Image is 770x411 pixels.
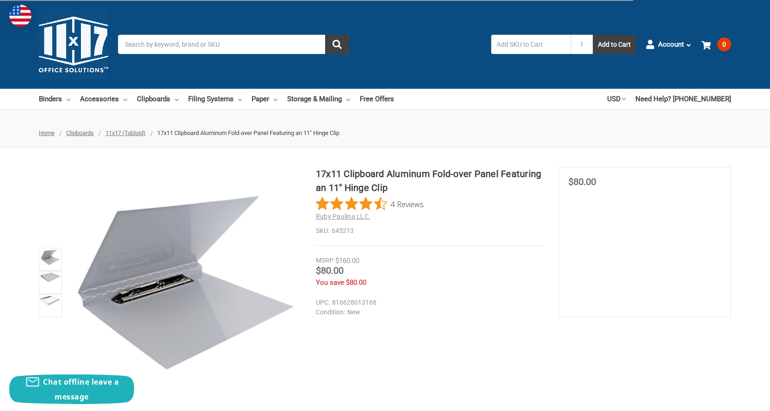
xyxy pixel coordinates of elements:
[118,35,349,54] input: Search by keyword, brand or SKU
[607,89,626,109] a: USD
[287,89,350,109] a: Storage & Mailing
[66,129,94,136] a: Clipboards
[316,298,539,307] dd: 816628013168
[316,226,543,236] dd: 645213
[252,89,277,109] a: Paper
[316,226,329,236] dt: SKU:
[360,89,394,109] a: Free Offers
[69,192,301,373] img: 17x11 Clipboard Aluminum Fold-over Panel Featuring an 11" Hinge Clip
[316,278,344,287] span: You save
[39,89,70,109] a: Binders
[316,197,424,211] button: Rated 4.5 out of 5 stars from 4 reviews. Jump to reviews.
[335,257,359,265] span: $160.00
[635,89,731,109] a: Need Help? [PHONE_NUMBER]
[157,129,339,136] span: 17x11 Clipboard Aluminum Fold-over Panel Featuring an 11" Hinge Clip
[39,129,55,136] a: Home
[137,89,179,109] a: Clipboards
[316,298,330,307] dt: UPC:
[391,197,424,211] span: 4 Reviews
[80,89,127,109] a: Accessories
[316,307,539,317] dd: New
[40,295,61,306] img: 17x11 Clipboard Hardboard Panel Featuring a Jumbo Board Clip Brown
[40,272,61,283] img: 17x11 Clipboard Aluminum Fold-over Panel Featuring an 11" Hinge Clip
[43,377,119,402] span: Chat offline leave a message
[702,32,731,56] a: 0
[9,5,31,27] img: duty and tax information for United States
[593,35,636,54] button: Add to Cart
[316,213,370,220] a: Ruby Paulina LLC.
[491,35,571,54] input: Add SKU to Cart
[316,256,333,265] div: MSRP
[40,249,61,265] img: 17x11 Clipboard Aluminum Fold-over Panel Featuring an 11" Hinge Clip
[646,32,692,56] a: Account
[568,176,596,187] span: $80.00
[346,278,366,287] span: $80.00
[105,129,146,136] a: 11x17 (Tabloid)
[316,167,543,195] h1: 17x11 Clipboard Aluminum Fold-over Panel Featuring an 11" Hinge Clip
[316,307,345,317] dt: Condition:
[658,39,684,50] span: Account
[39,10,108,79] img: 11x17.com
[188,89,242,109] a: Filing Systems
[9,374,134,404] button: Chat offline leave a message
[717,37,731,51] span: 0
[316,265,344,276] span: $80.00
